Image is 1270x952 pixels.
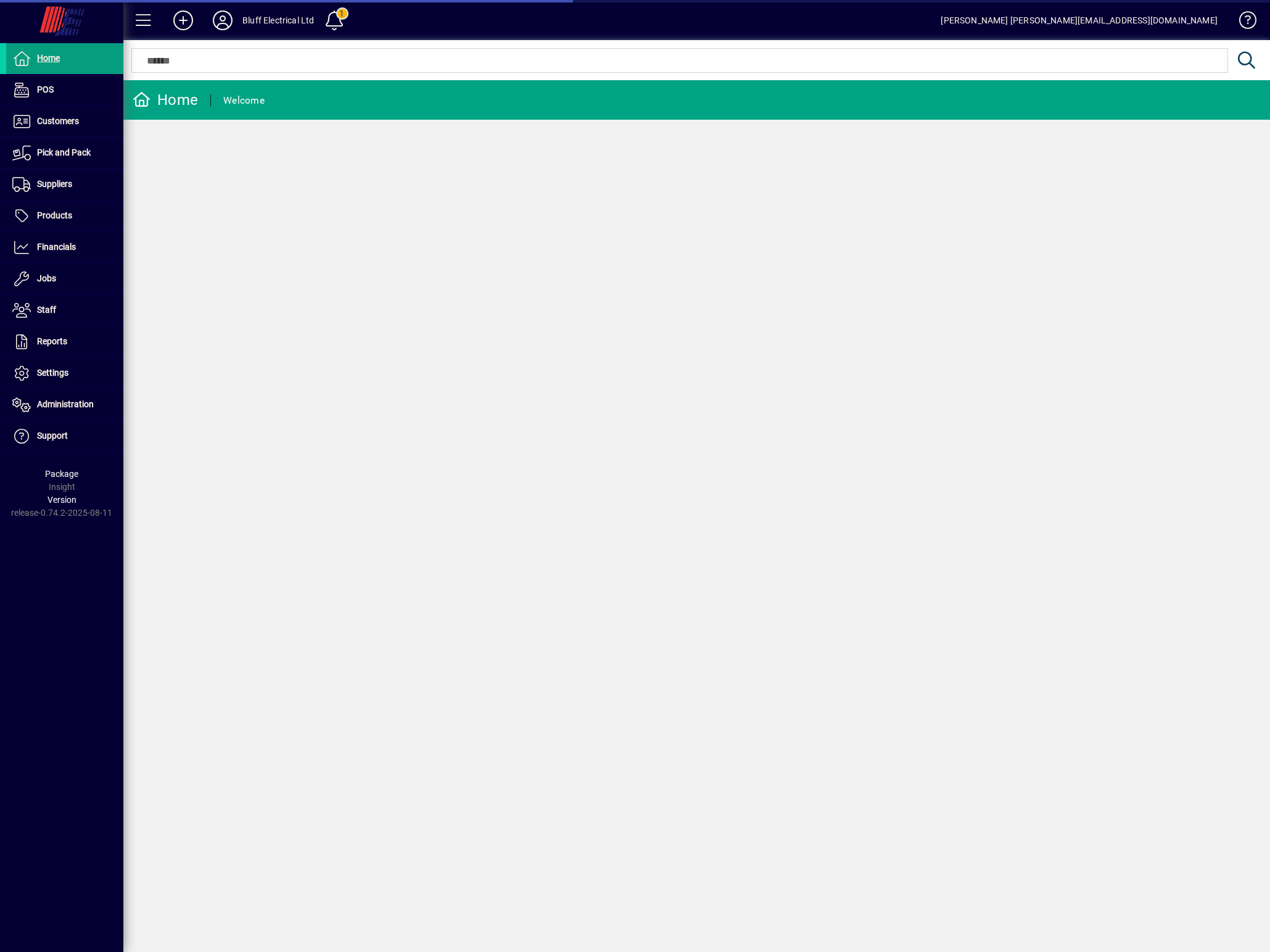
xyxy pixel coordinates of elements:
[45,469,78,479] span: Package
[242,10,315,30] div: Bluff Electrical Ltd
[47,495,76,505] span: Version
[1230,2,1255,43] a: Knowledge Base
[37,179,72,189] span: Suppliers
[6,201,123,231] a: Products
[6,326,123,357] a: Reports
[37,431,68,441] span: Support
[6,389,123,420] a: Administration
[37,399,94,409] span: Administration
[223,91,265,110] div: Welcome
[37,273,56,283] span: Jobs
[133,90,198,110] div: Home
[37,210,72,220] span: Products
[6,232,123,263] a: Financials
[37,53,60,63] span: Home
[37,116,79,126] span: Customers
[203,9,242,31] button: Profile
[941,10,1218,30] div: [PERSON_NAME] [PERSON_NAME][EMAIL_ADDRESS][DOMAIN_NAME]
[163,9,203,31] button: Add
[6,358,123,389] a: Settings
[6,263,123,294] a: Jobs
[37,85,54,94] span: POS
[37,242,76,252] span: Financials
[37,336,67,346] span: Reports
[6,421,123,452] a: Support
[6,75,123,106] a: POS
[37,147,91,157] span: Pick and Pack
[6,106,123,137] a: Customers
[6,138,123,168] a: Pick and Pack
[6,295,123,326] a: Staff
[37,368,68,378] span: Settings
[6,169,123,200] a: Suppliers
[37,305,56,315] span: Staff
